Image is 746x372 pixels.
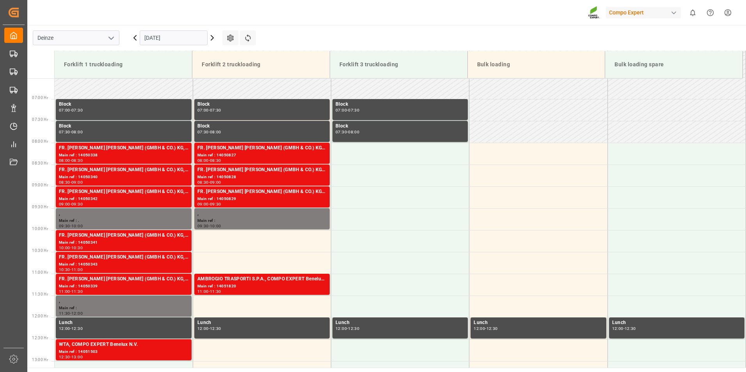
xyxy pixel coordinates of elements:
div: Block [336,101,465,108]
div: 12:30 [210,327,221,330]
div: Lunch [59,319,188,327]
div: 12:30 [625,327,636,330]
div: 09:00 [59,202,70,206]
span: 08:00 Hr [32,139,48,143]
div: 09:00 [210,181,221,184]
div: - [347,130,348,134]
div: 10:30 [71,246,83,250]
div: Main ref : 14050343 [59,261,188,268]
div: Bulk loading [474,57,599,72]
div: 13:00 [71,355,83,359]
div: FR. [PERSON_NAME] [PERSON_NAME] (GMBH & CO.) KG, COMPO EXPERT Benelux N.V. [197,144,327,152]
div: - [209,130,210,134]
div: - [70,224,71,228]
div: 12:00 [197,327,209,330]
div: 09:00 [197,202,209,206]
div: , [197,210,327,218]
div: FR. [PERSON_NAME] [PERSON_NAME] (GMBH & CO.) KG, COMPO EXPERT Benelux N.V. [59,166,188,174]
input: DD.MM.YYYY [140,30,208,45]
div: 10:30 [59,268,70,271]
span: 09:30 Hr [32,205,48,209]
div: FR. [PERSON_NAME] [PERSON_NAME] (GMBH & CO.) KG, COMPO EXPERT Benelux N.V. [197,166,327,174]
div: 11:30 [71,290,83,293]
div: 10:00 [210,224,221,228]
div: , [59,297,188,305]
span: 13:00 Hr [32,358,48,362]
div: Lunch [336,319,465,327]
div: Main ref : 14050338 [59,152,188,159]
div: Block [59,101,188,108]
div: Main ref : 14050341 [59,239,188,246]
div: 07:30 [71,108,83,112]
div: Main ref : . [59,218,188,224]
div: 12:00 [59,327,70,330]
div: - [70,181,71,184]
div: 09:30 [210,202,221,206]
span: 07:30 Hr [32,117,48,122]
div: - [70,268,71,271]
div: - [209,159,210,162]
div: Main ref : 14050827 [197,152,327,159]
div: 08:00 [59,159,70,162]
div: 09:30 [59,224,70,228]
div: - [209,290,210,293]
div: - [70,202,71,206]
span: 12:00 Hr [32,314,48,318]
div: - [70,159,71,162]
div: FR. [PERSON_NAME] [PERSON_NAME] (GMBH & CO.) KG, COMPO EXPERT Benelux N.V. [59,188,188,196]
img: Screenshot%202023-09-29%20at%2010.02.21.png_1712312052.png [588,6,600,19]
div: - [70,246,71,250]
div: 12:30 [348,327,359,330]
div: 11:00 [71,268,83,271]
span: 10:00 Hr [32,227,48,231]
span: 07:00 Hr [32,96,48,100]
div: 07:30 [59,130,70,134]
div: 08:00 [210,130,221,134]
div: 09:30 [197,224,209,228]
span: 09:00 Hr [32,183,48,187]
div: Main ref : 14050339 [59,283,188,290]
div: - [70,312,71,315]
div: 07:00 [336,108,347,112]
div: 12:00 [474,327,485,330]
div: 12:00 [612,327,623,330]
div: 12:00 [336,327,347,330]
div: Block [197,122,327,130]
div: - [209,202,210,206]
div: Forklift 3 truckloading [336,57,461,72]
div: Main ref : 14050342 [59,196,188,202]
div: - [209,181,210,184]
div: - [485,327,486,330]
div: 11:30 [210,290,221,293]
div: Forklift 2 truckloading [199,57,323,72]
div: Main ref : 14051503 [59,349,188,355]
div: - [347,108,348,112]
div: 08:30 [59,181,70,184]
div: 11:00 [59,290,70,293]
div: 07:00 [197,108,209,112]
button: open menu [105,32,117,44]
div: Main ref : 14050829 [197,196,327,202]
div: 09:30 [71,202,83,206]
div: - [623,327,625,330]
span: 11:00 Hr [32,270,48,275]
input: Type to search/select [33,30,119,45]
div: - [209,327,210,330]
div: 07:30 [210,108,221,112]
div: 08:30 [197,181,209,184]
span: 10:30 Hr [32,248,48,253]
div: FR. [PERSON_NAME] [PERSON_NAME] (GMBH & CO.) KG, COMPO EXPERT Benelux N.V. [59,275,188,283]
div: Block [197,101,327,108]
div: Bulk loading spare [611,57,736,72]
div: 07:30 [348,108,359,112]
div: FR. [PERSON_NAME] [PERSON_NAME] (GMBH & CO.) KG, COMPO EXPERT Benelux N.V. [59,232,188,239]
div: Main ref : [59,305,188,312]
div: 08:00 [348,130,359,134]
div: - [70,108,71,112]
div: Lunch [197,319,327,327]
div: Block [59,122,188,130]
span: 08:30 Hr [32,161,48,165]
div: 07:30 [197,130,209,134]
div: 11:00 [197,290,209,293]
div: - [70,327,71,330]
